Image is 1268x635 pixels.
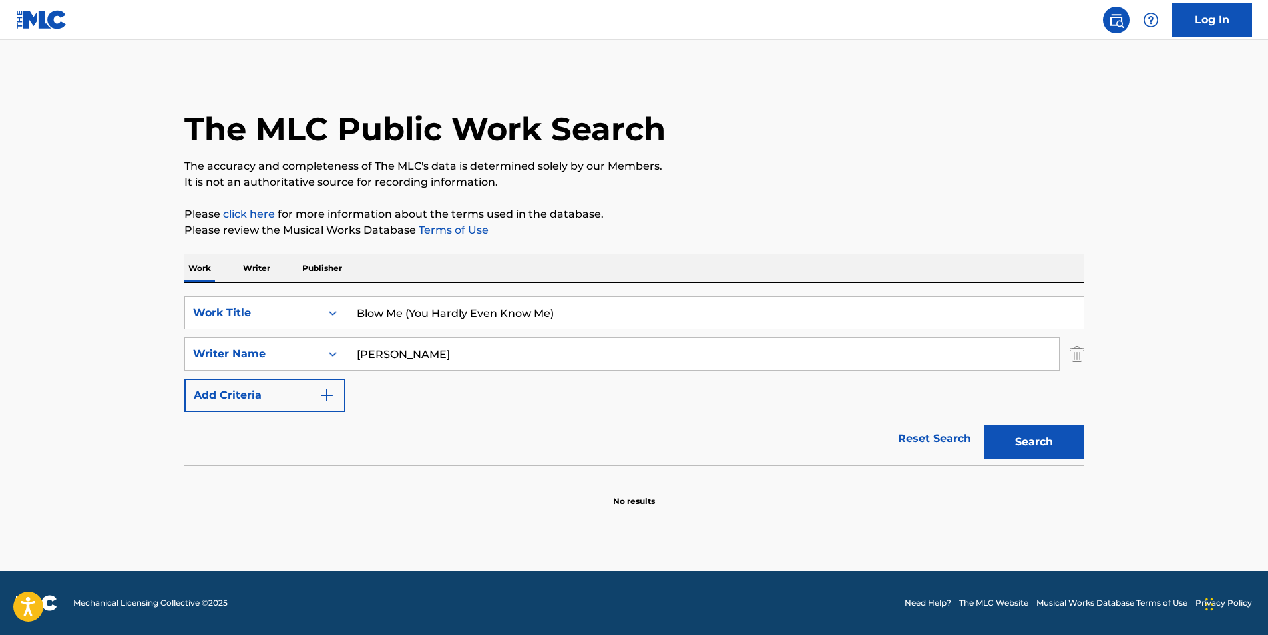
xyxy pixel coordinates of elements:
img: search [1108,12,1124,28]
p: Please for more information about the terms used in the database. [184,206,1084,222]
img: logo [16,595,57,611]
p: Work [184,254,215,282]
a: Reset Search [891,424,978,453]
p: Publisher [298,254,346,282]
div: Work Title [193,305,313,321]
a: click here [223,208,275,220]
h1: The MLC Public Work Search [184,109,666,149]
p: It is not an authoritative source for recording information. [184,174,1084,190]
a: Terms of Use [416,224,489,236]
a: Need Help? [905,597,951,609]
button: Add Criteria [184,379,345,412]
form: Search Form [184,296,1084,465]
p: Please review the Musical Works Database [184,222,1084,238]
p: No results [613,479,655,507]
div: Help [1138,7,1164,33]
img: help [1143,12,1159,28]
img: 9d2ae6d4665cec9f34b9.svg [319,387,335,403]
a: The MLC Website [959,597,1028,609]
img: Delete Criterion [1070,337,1084,371]
button: Search [984,425,1084,459]
img: MLC Logo [16,10,67,29]
div: Vedä [1205,584,1213,624]
p: The accuracy and completeness of The MLC's data is determined solely by our Members. [184,158,1084,174]
a: Musical Works Database Terms of Use [1036,597,1187,609]
iframe: Chat Widget [1201,571,1268,635]
a: Privacy Policy [1195,597,1252,609]
p: Writer [239,254,274,282]
div: Writer Name [193,346,313,362]
a: Public Search [1103,7,1130,33]
div: Chat-widget [1201,571,1268,635]
span: Mechanical Licensing Collective © 2025 [73,597,228,609]
a: Log In [1172,3,1252,37]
